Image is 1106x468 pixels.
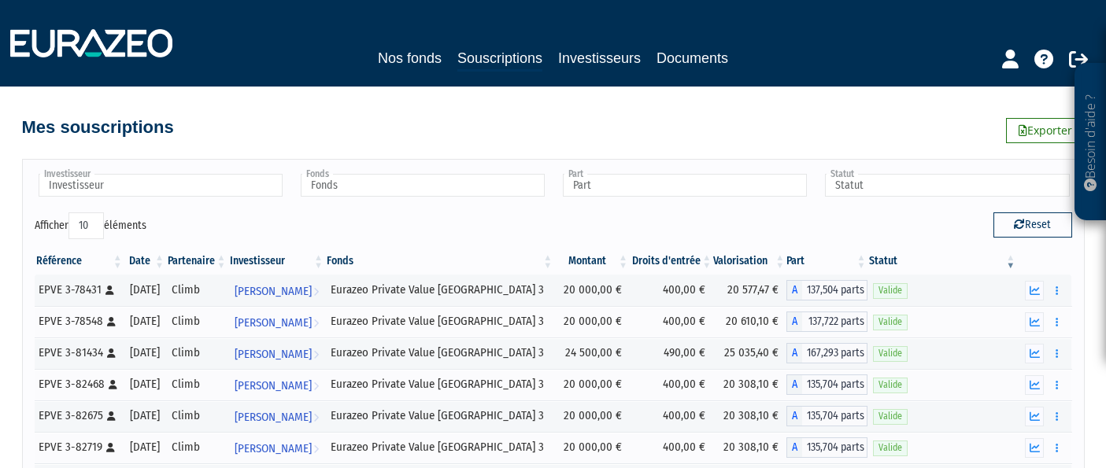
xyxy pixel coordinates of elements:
[313,340,319,369] i: Voir l'investisseur
[228,400,326,432] a: [PERSON_NAME]
[228,248,326,275] th: Investisseur: activer pour trier la colonne par ordre croissant
[235,340,312,369] span: [PERSON_NAME]
[228,306,326,337] a: [PERSON_NAME]
[786,374,867,395] div: A - Eurazeo Private Value Europe 3
[630,306,713,337] td: 400,00 €
[786,406,867,426] div: A - Eurazeo Private Value Europe 3
[166,432,228,463] td: Climb
[554,400,630,432] td: 20 000,00 €
[235,371,312,400] span: [PERSON_NAME]
[166,306,228,337] td: Climb
[873,283,908,298] span: Valide
[130,282,161,298] div: [DATE]
[630,275,713,306] td: 400,00 €
[867,248,1017,275] th: Statut : activer pour trier la colonne par ordre croissant
[873,346,908,361] span: Valide
[554,337,630,369] td: 24 500,00 €
[786,343,802,363] span: A
[35,212,146,239] label: Afficher éléments
[786,311,867,332] div: A - Eurazeo Private Value Europe 3
[228,432,326,463] a: [PERSON_NAME]
[39,376,119,392] div: EPVE 3-82468
[554,275,630,306] td: 20 000,00 €
[713,248,786,275] th: Valorisation: activer pour trier la colonne par ordre croissant
[554,369,630,400] td: 20 000,00 €
[873,440,908,455] span: Valide
[331,439,549,455] div: Eurazeo Private Value [GEOGRAPHIC_DATA] 3
[713,306,786,337] td: 20 610,10 €
[554,248,630,275] th: Montant: activer pour trier la colonne par ordre croissant
[235,403,312,432] span: [PERSON_NAME]
[554,432,630,463] td: 20 000,00 €
[554,306,630,337] td: 20 000,00 €
[713,432,786,463] td: 20 308,10 €
[235,308,312,337] span: [PERSON_NAME]
[228,369,326,400] a: [PERSON_NAME]
[235,434,312,463] span: [PERSON_NAME]
[130,313,161,330] div: [DATE]
[786,248,867,275] th: Part: activer pour trier la colonne par ordre croissant
[331,376,549,392] div: Eurazeo Private Value [GEOGRAPHIC_DATA] 3
[802,343,867,363] span: 167,293 parts
[630,248,713,275] th: Droits d'entrée: activer pour trier la colonne par ordre croissant
[130,345,161,361] div: [DATE]
[802,406,867,426] span: 135,704 parts
[378,47,442,69] a: Nos fonds
[786,343,867,363] div: A - Eurazeo Private Value Europe 3
[786,437,867,458] div: A - Eurazeo Private Value Europe 3
[39,313,119,330] div: EPVE 3-78548
[713,337,786,369] td: 25 035,40 €
[166,275,228,306] td: Climb
[107,348,116,358] i: [Français] Personne physique
[22,118,174,137] h4: Mes souscriptions
[228,275,326,306] a: [PERSON_NAME]
[313,308,319,337] i: Voir l'investisseur
[107,317,116,326] i: [Français] Personne physique
[786,406,802,426] span: A
[802,374,867,395] span: 135,704 parts
[166,369,228,400] td: Climb
[331,282,549,298] div: Eurazeo Private Value [GEOGRAPHIC_DATA] 3
[313,277,319,306] i: Voir l'investisseur
[786,311,802,332] span: A
[630,400,713,432] td: 400,00 €
[313,371,319,400] i: Voir l'investisseur
[657,47,728,69] a: Documents
[39,345,119,361] div: EPVE 3-81434
[630,337,713,369] td: 490,00 €
[39,407,119,424] div: EPVE 3-82675
[313,403,319,432] i: Voir l'investisseur
[107,411,116,421] i: [Français] Personne physique
[802,280,867,300] span: 137,504 parts
[105,286,114,295] i: [Français] Personne physique
[558,47,641,69] a: Investisseurs
[331,345,549,361] div: Eurazeo Private Value [GEOGRAPHIC_DATA] 3
[68,212,104,239] select: Afficheréléments
[457,47,542,72] a: Souscriptions
[713,275,786,306] td: 20 577,47 €
[130,376,161,392] div: [DATE]
[235,277,312,306] span: [PERSON_NAME]
[993,212,1072,238] button: Reset
[873,409,908,424] span: Valide
[130,439,161,455] div: [DATE]
[713,369,786,400] td: 20 308,10 €
[35,248,124,275] th: Référence : activer pour trier la colonne par ordre croissant
[786,280,867,300] div: A - Eurazeo Private Value Europe 3
[10,29,172,57] img: 1732889491-logotype_eurazeo_blanc_rvb.png
[873,315,908,330] span: Valide
[786,437,802,458] span: A
[802,311,867,332] span: 137,722 parts
[130,407,161,424] div: [DATE]
[1006,118,1085,143] a: Exporter
[713,400,786,432] td: 20 308,10 €
[166,337,228,369] td: Climb
[106,443,115,452] i: [Français] Personne physique
[331,313,549,330] div: Eurazeo Private Value [GEOGRAPHIC_DATA] 3
[228,337,326,369] a: [PERSON_NAME]
[39,282,119,298] div: EPVE 3-78431
[802,437,867,458] span: 135,704 parts
[313,434,319,463] i: Voir l'investisseur
[630,432,713,463] td: 400,00 €
[786,280,802,300] span: A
